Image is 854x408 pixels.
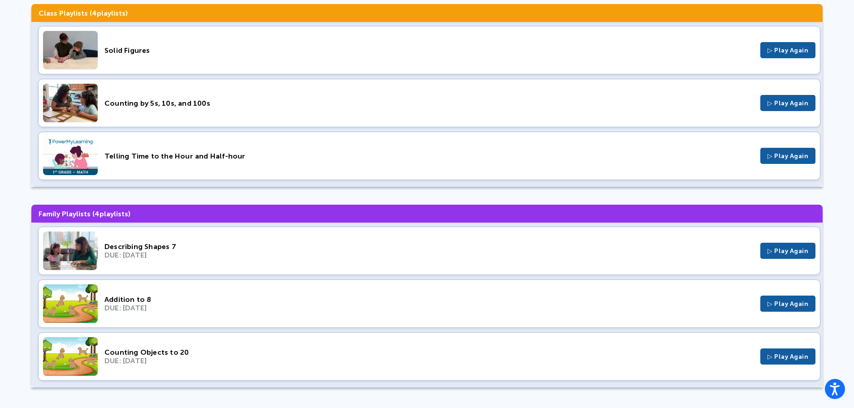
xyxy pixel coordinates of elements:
button: ▷ Play Again [760,243,815,259]
img: Thumbnail [43,137,98,175]
span: ▷ Play Again [767,300,808,308]
div: Describing Shapes 7 [104,242,754,251]
span: ▷ Play Again [767,99,808,107]
span: 4 [92,9,97,17]
div: Counting by 5s, 10s, and 100s [104,99,754,107]
img: Thumbnail [43,31,98,69]
div: Counting Objects to 20 [104,348,754,356]
span: 4 [95,210,100,218]
button: ▷ Play Again [760,148,815,164]
div: DUE: [DATE] [104,356,754,365]
span: ▷ Play Again [767,353,808,361]
img: Thumbnail [43,284,98,323]
img: Thumbnail [43,232,98,270]
iframe: Chat [816,368,847,401]
span: ▷ Play Again [767,247,808,255]
button: ▷ Play Again [760,296,815,312]
h3: Class Playlists ( playlists) [31,4,823,22]
button: ▷ Play Again [760,348,815,365]
div: DUE: [DATE] [104,304,754,312]
button: ▷ Play Again [760,95,815,111]
span: ▷ Play Again [767,47,808,54]
div: Telling Time to the Hour and Half-hour [104,152,754,160]
div: Addition to 8 [104,295,754,304]
h3: Family Playlists ( playlists) [31,205,823,223]
img: Thumbnail [43,84,98,122]
div: Solid Figures [104,46,754,55]
button: ▷ Play Again [760,42,815,58]
img: Thumbnail [43,337,98,376]
div: DUE: [DATE] [104,251,754,259]
span: ▷ Play Again [767,152,808,160]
